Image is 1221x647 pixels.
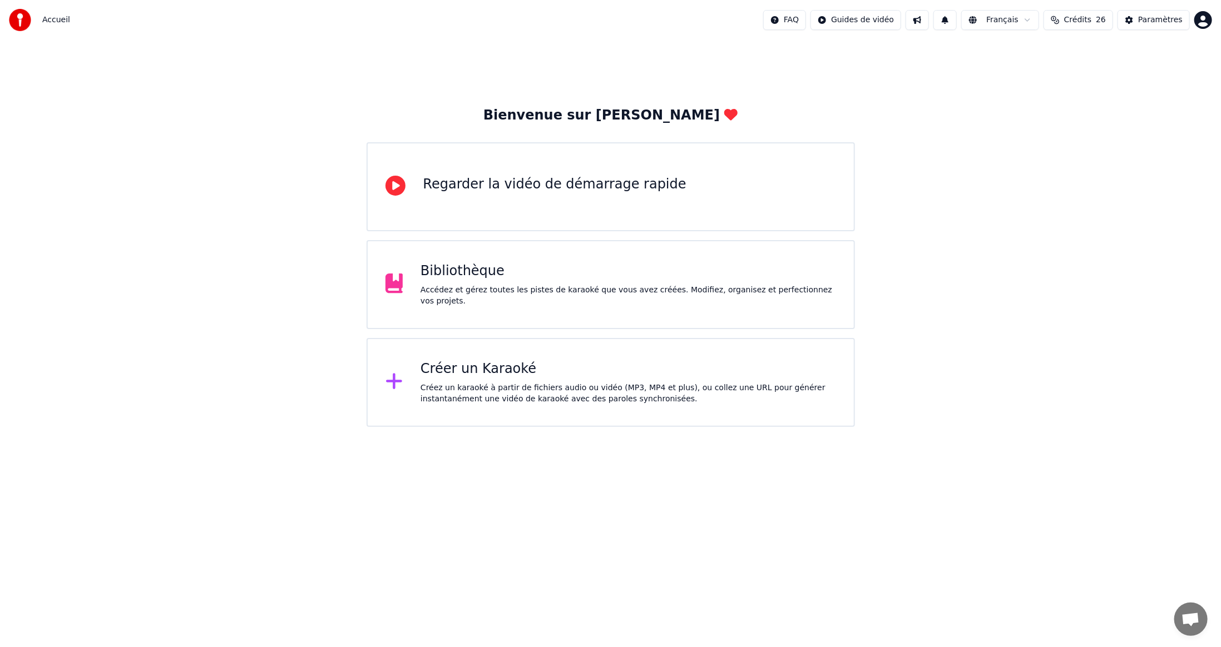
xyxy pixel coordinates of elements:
span: 26 [1096,14,1106,26]
button: FAQ [763,10,806,30]
img: youka [9,9,31,31]
div: Accédez et gérez toutes les pistes de karaoké que vous avez créées. Modifiez, organisez et perfec... [421,285,836,307]
div: Ouvrir le chat [1174,603,1208,636]
div: Paramètres [1138,14,1183,26]
button: Crédits26 [1044,10,1113,30]
button: Guides de vidéo [810,10,901,30]
button: Paramètres [1118,10,1190,30]
nav: breadcrumb [42,14,70,26]
div: Bienvenue sur [PERSON_NAME] [483,107,738,125]
div: Créez un karaoké à partir de fichiers audio ou vidéo (MP3, MP4 et plus), ou collez une URL pour g... [421,382,836,405]
div: Bibliothèque [421,262,836,280]
span: Crédits [1064,14,1091,26]
span: Accueil [42,14,70,26]
div: Regarder la vidéo de démarrage rapide [423,176,686,193]
div: Créer un Karaoké [421,360,836,378]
